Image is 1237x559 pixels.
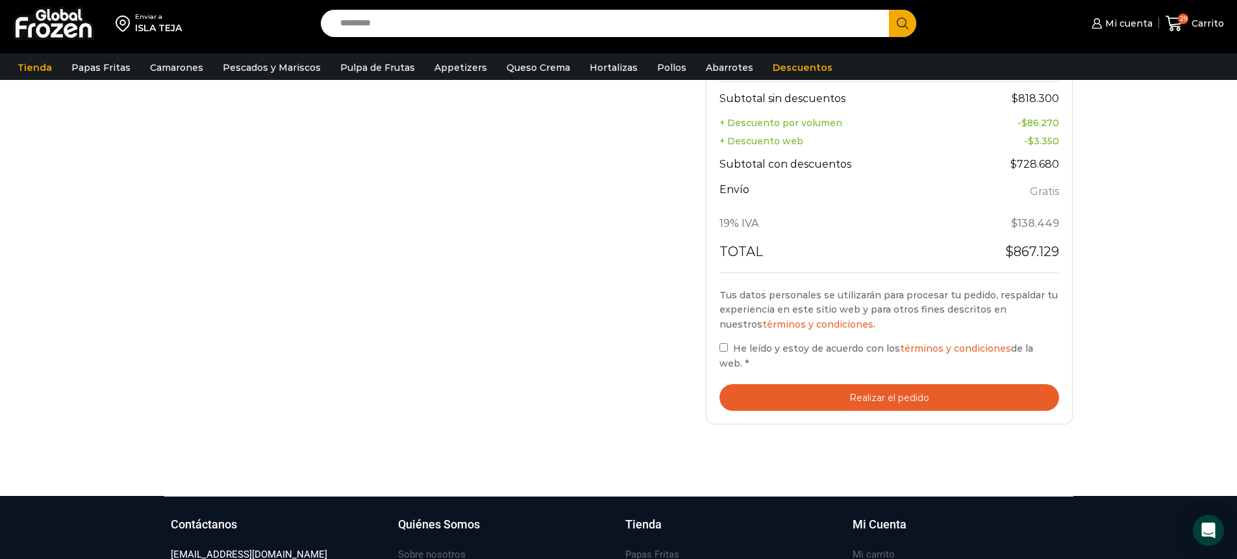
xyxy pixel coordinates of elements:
[625,516,840,546] a: Tienda
[962,114,1059,132] td: -
[625,516,662,533] h3: Tienda
[962,132,1059,150] td: -
[65,55,137,80] a: Papas Fritas
[745,357,749,369] abbr: requerido
[719,209,962,239] th: 19% IVA
[583,55,644,80] a: Hortalizas
[1188,17,1224,30] span: Carrito
[1010,158,1017,170] span: $
[135,12,182,21] div: Enviar a
[719,343,728,352] input: He leído y estoy de acuerdo con lostérminos y condicionesde la web. *
[1005,244,1014,259] span: $
[11,55,58,80] a: Tienda
[135,21,182,34] div: ISLA TEJA
[1166,8,1224,39] a: 29 Carrito
[334,55,421,80] a: Pulpa de Frutas
[719,288,1060,331] p: Tus datos personales se utilizarán para procesar tu pedido, respaldar tu experiencia en este siti...
[1005,244,1059,259] bdi: 867.129
[699,55,760,80] a: Abarrotes
[1102,17,1153,30] span: Mi cuenta
[1010,158,1059,170] bdi: 728.680
[398,516,612,546] a: Quiénes Somos
[500,55,577,80] a: Queso Crema
[171,516,237,533] h3: Contáctanos
[719,180,962,209] th: Envío
[719,239,962,272] th: Total
[719,82,962,114] th: Subtotal sin descuentos
[719,114,962,132] th: + Descuento por volumen
[1021,117,1027,129] span: $
[900,343,1011,354] a: términos y condiciones
[766,55,839,80] a: Descuentos
[144,55,210,80] a: Camarones
[719,132,962,150] th: + Descuento web
[1011,217,1059,229] span: 138.449
[1030,183,1059,201] label: Gratis
[1028,135,1059,147] bdi: 3.350
[1178,14,1188,24] span: 29
[853,516,1067,546] a: Mi Cuenta
[1011,217,1018,229] span: $
[116,12,135,34] img: address-field-icon.svg
[171,516,385,546] a: Contáctanos
[1088,10,1152,36] a: Mi cuenta
[762,318,873,330] a: términos y condiciones
[719,343,1033,369] span: He leído y estoy de acuerdo con los de la web.
[1012,92,1018,105] span: $
[719,384,1060,411] button: Realizar el pedido
[1012,92,1059,105] bdi: 818.300
[1021,117,1059,129] bdi: 86.270
[428,55,494,80] a: Appetizers
[889,10,916,37] button: Search button
[216,55,327,80] a: Pescados y Mariscos
[651,55,693,80] a: Pollos
[719,150,962,180] th: Subtotal con descuentos
[853,516,906,533] h3: Mi Cuenta
[1193,515,1224,546] div: Open Intercom Messenger
[398,516,480,533] h3: Quiénes Somos
[1028,135,1034,147] span: $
